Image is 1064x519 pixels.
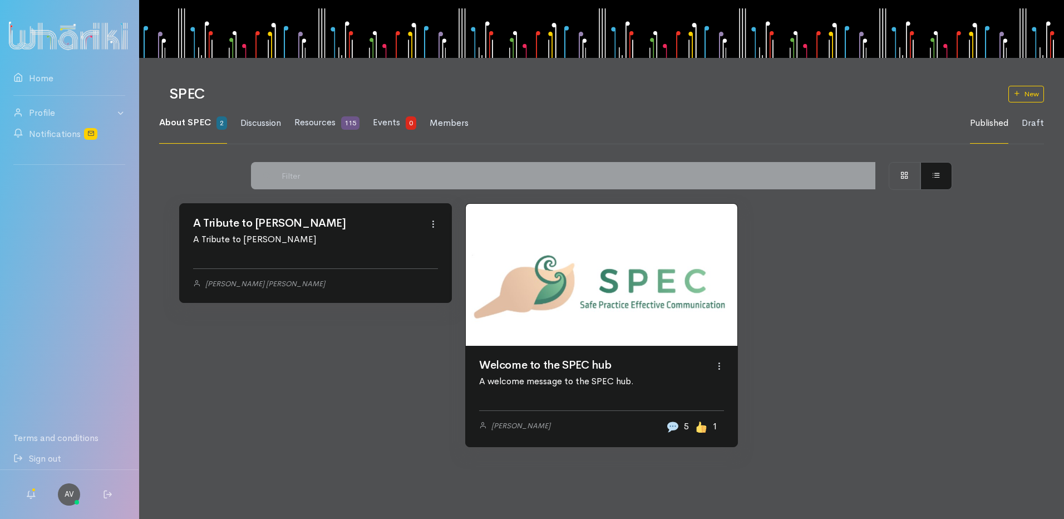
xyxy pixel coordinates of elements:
[294,116,336,128] span: Resources
[406,116,416,130] span: 0
[216,116,227,130] span: 2
[373,116,400,128] span: Events
[1008,86,1044,102] a: New
[159,102,227,144] a: About SPEC 2
[240,103,281,144] a: Discussion
[240,117,281,129] span: Discussion
[373,102,416,144] a: Events 0
[276,162,876,189] input: Filter
[169,86,995,102] h1: SPEC
[294,102,359,144] a: Resources 115
[341,116,359,130] span: 115
[430,103,469,144] a: Members
[430,117,469,129] span: Members
[58,483,80,506] a: AV
[159,116,211,128] span: About SPEC
[1022,103,1044,144] a: Draft
[970,103,1008,144] a: Published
